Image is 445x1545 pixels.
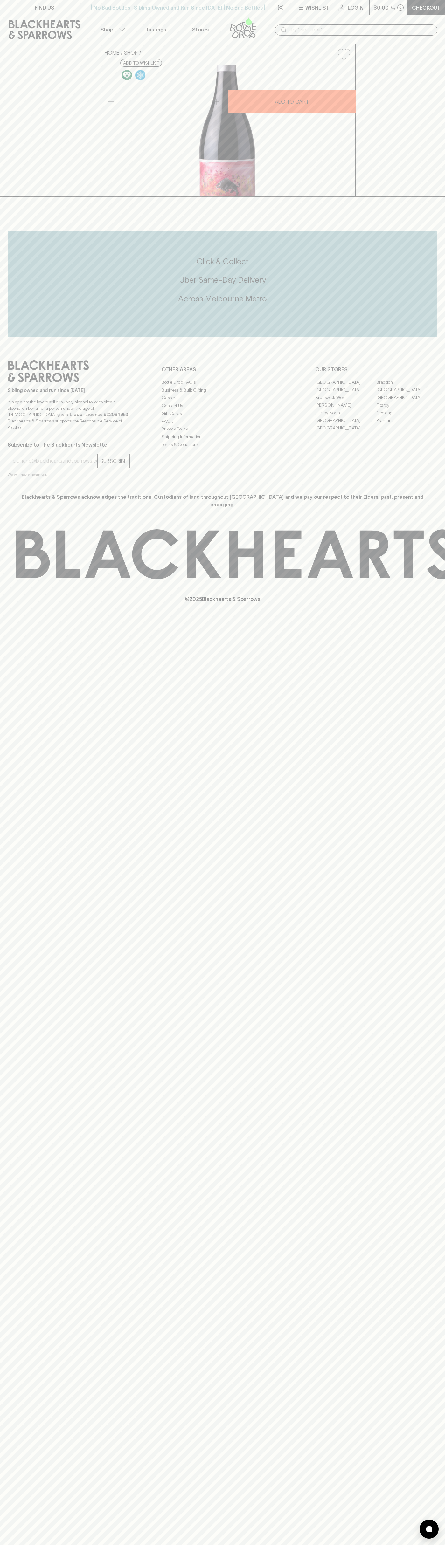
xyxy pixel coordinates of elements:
[8,256,437,267] h5: Click & Collect
[146,26,166,33] p: Tastings
[8,471,130,478] p: We will never spam you
[100,65,355,196] img: 40928.png
[315,401,376,409] a: [PERSON_NAME]
[8,293,437,304] h5: Across Melbourne Metro
[134,15,178,44] a: Tastings
[275,98,309,106] p: ADD TO CART
[305,4,330,11] p: Wishlist
[376,386,437,394] a: [GEOGRAPHIC_DATA]
[8,387,130,394] p: Sibling owned and run since [DATE]
[178,15,223,44] a: Stores
[399,6,402,9] p: 0
[162,366,284,373] p: OTHER AREAS
[315,394,376,401] a: Brunswick West
[100,457,127,465] p: SUBSCRIBE
[315,386,376,394] a: [GEOGRAPHIC_DATA]
[162,417,284,425] a: FAQ's
[162,433,284,441] a: Shipping Information
[35,4,54,11] p: FIND US
[134,68,147,82] a: Wonderful as is, but a slight chill will enhance the aromatics and give it a beautiful crunch.
[120,59,162,67] button: Add to wishlist
[8,399,130,430] p: It is against the law to sell or supply alcohol to, or to obtain alcohol on behalf of a person un...
[105,50,119,56] a: HOME
[315,378,376,386] a: [GEOGRAPHIC_DATA]
[376,378,437,386] a: Braddon
[162,379,284,386] a: Bottle Drop FAQ's
[335,46,353,63] button: Add to wishlist
[162,394,284,402] a: Careers
[101,26,113,33] p: Shop
[8,441,130,449] p: Subscribe to The Blackhearts Newsletter
[315,409,376,416] a: Fitzroy North
[162,410,284,417] a: Gift Cards
[376,401,437,409] a: Fitzroy
[315,416,376,424] a: [GEOGRAPHIC_DATA]
[8,275,437,285] h5: Uber Same-Day Delivery
[228,90,356,113] button: ADD TO CART
[162,402,284,409] a: Contact Us
[376,416,437,424] a: Prahran
[135,70,145,80] img: Chilled Red
[162,441,284,449] a: Terms & Conditions
[122,70,132,80] img: Vegan
[376,409,437,416] a: Geelong
[12,493,433,508] p: Blackhearts & Sparrows acknowledges the traditional Custodians of land throughout [GEOGRAPHIC_DAT...
[412,4,441,11] p: Checkout
[192,26,209,33] p: Stores
[376,394,437,401] a: [GEOGRAPHIC_DATA]
[98,454,129,468] button: SUBSCRIBE
[89,15,134,44] button: Shop
[120,68,134,82] a: Made without the use of any animal products.
[70,412,128,417] strong: Liquor License #32064953
[348,4,364,11] p: Login
[315,366,437,373] p: OUR STORES
[315,424,376,432] a: [GEOGRAPHIC_DATA]
[373,4,389,11] p: $0.00
[162,425,284,433] a: Privacy Policy
[290,25,432,35] input: Try "Pinot noir"
[13,456,97,466] input: e.g. jane@blackheartsandsparrows.com.au
[426,1526,432,1532] img: bubble-icon
[124,50,138,56] a: SHOP
[8,231,437,337] div: Call to action block
[162,386,284,394] a: Business & Bulk Gifting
